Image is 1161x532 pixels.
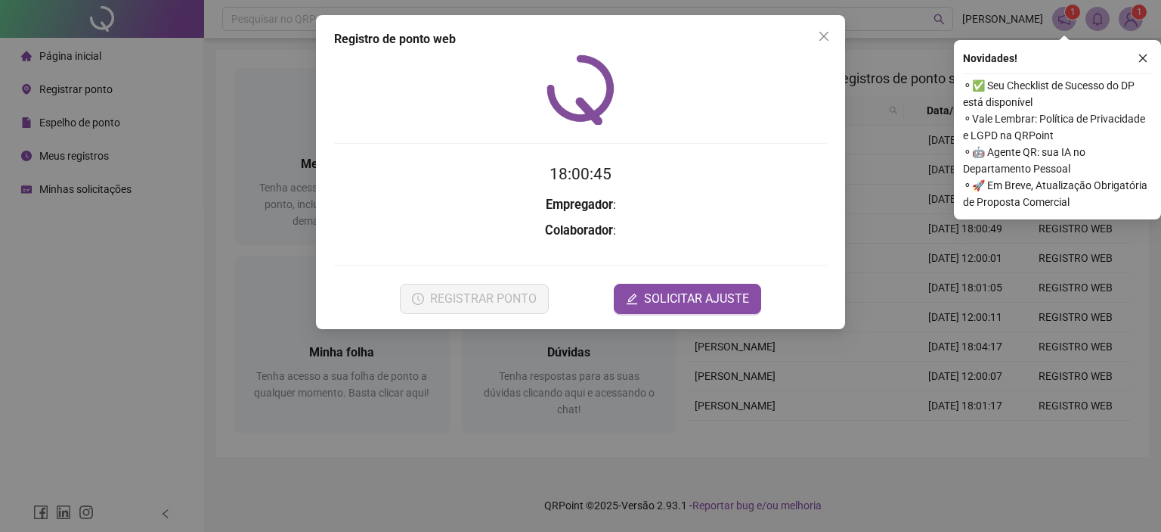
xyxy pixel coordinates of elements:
span: close [1138,53,1148,64]
span: Novidades ! [963,50,1017,67]
strong: Empregador [546,198,613,212]
strong: Colaborador [545,223,613,238]
img: QRPoint [546,54,615,125]
button: Close [812,24,836,48]
span: ⚬ 🤖 Agente QR: sua IA no Departamento Pessoal [963,144,1152,177]
div: Registro de ponto web [334,30,827,48]
span: ⚬ 🚀 Em Breve, Atualização Obrigatória de Proposta Comercial [963,177,1152,210]
span: edit [626,293,638,305]
span: close [818,30,830,42]
button: editSOLICITAR AJUSTE [614,284,761,314]
h3: : [334,221,827,241]
time: 18:00:45 [550,165,611,183]
button: REGISTRAR PONTO [400,284,549,314]
h3: : [334,195,827,215]
span: ⚬ ✅ Seu Checklist de Sucesso do DP está disponível [963,77,1152,110]
span: ⚬ Vale Lembrar: Política de Privacidade e LGPD na QRPoint [963,110,1152,144]
span: SOLICITAR AJUSTE [644,290,749,308]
